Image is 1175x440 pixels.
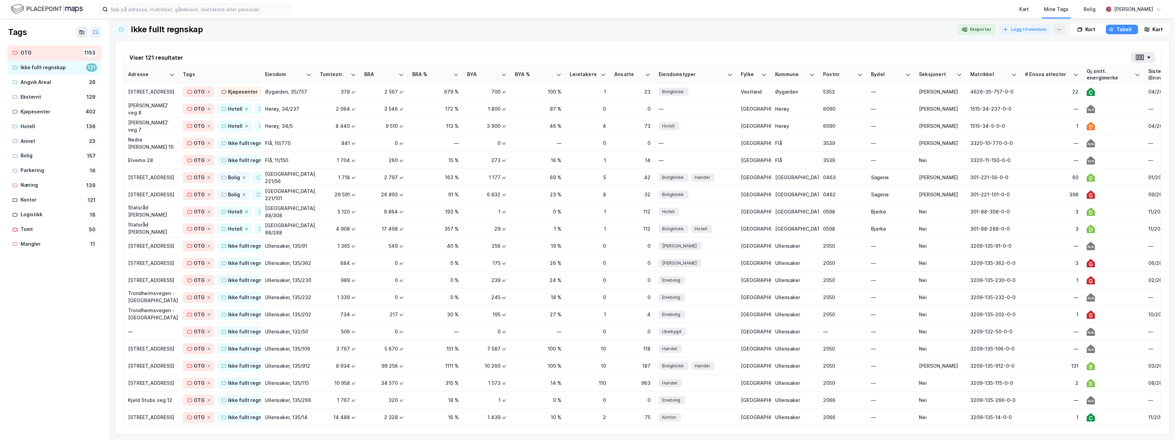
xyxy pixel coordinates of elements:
div: Sagene [871,191,911,198]
div: Ikke fullt regnskap [131,24,203,35]
div: 0 [570,139,606,147]
div: 6 832 ㎡ [467,191,507,198]
img: logo.f888ab2527a4732fd821a326f86c7f29.svg [11,3,83,15]
div: Ikke fullt regnskap [228,139,273,147]
span: Boligblokk [662,191,684,198]
div: Gj.snitt. energimerke [1087,68,1132,81]
div: 1 [570,157,606,164]
div: Bolig [1084,5,1096,13]
div: [GEOGRAPHIC_DATA] [741,225,767,232]
div: Hotell [21,122,82,131]
div: — [1025,157,1078,164]
div: 172 % [412,105,459,112]
div: 1 [570,88,606,95]
div: 3 [1025,225,1078,232]
a: Tomt50 [8,222,101,236]
div: 40 % [412,242,459,249]
div: Hotell [228,225,242,233]
div: 1 % [515,225,561,232]
div: Ikke fullt regnskap [228,242,273,250]
div: 87 % [515,105,561,112]
div: 3 [1025,259,1078,267]
div: Tags [8,27,27,38]
div: 46 % [515,122,561,130]
a: Kontor121 [8,193,101,207]
div: OTG [194,139,205,147]
div: — [1025,242,1078,249]
div: 112 [614,208,650,215]
a: Eksternt129 [8,90,101,104]
div: 60 [1025,174,1078,181]
div: Bjerke [871,225,911,232]
div: [GEOGRAPHIC_DATA] [741,277,767,284]
div: 19 % [515,242,561,249]
div: BRA % [412,71,451,78]
div: Øygarden [775,88,815,95]
div: [STREET_ADDRESS] [128,191,175,198]
div: [GEOGRAPHIC_DATA] [741,191,767,198]
div: Tags [183,71,257,78]
div: 17 498 ㎡ [364,225,404,232]
div: Ansatte [614,71,642,78]
div: Bolig [228,191,240,199]
span: Hotell [695,225,707,232]
div: [GEOGRAPHIC_DATA], 88/308 [265,205,312,219]
a: Logistikk18 [8,208,101,222]
div: [STREET_ADDRESS] [128,88,175,95]
div: 1 704 ㎡ [320,157,356,164]
div: [PERSON_NAME]' veg 8 [128,102,175,116]
div: Kort [1085,25,1095,34]
div: [GEOGRAPHIC_DATA] [741,242,767,249]
div: Eksternt [21,93,83,101]
div: Flå [775,139,815,147]
div: 2050 [823,242,863,249]
div: OTG [194,225,205,233]
a: Mangler11 [8,237,101,251]
span: Boligblokk [662,174,684,181]
div: 8 [570,191,606,198]
div: 4626-35-757-0-0 [970,88,1017,95]
div: 24 % [515,277,561,284]
a: Bolig157 [8,149,101,163]
div: 679 % [412,88,459,95]
div: Ullensaker [775,242,815,249]
div: 175 ㎡ [467,259,507,267]
div: [GEOGRAPHIC_DATA] [741,122,767,130]
div: OTG [194,173,205,182]
div: 69 % [515,174,561,181]
div: 32 [614,191,650,198]
div: Nei [919,208,962,215]
div: Eiendom [265,71,303,78]
div: 2 567 ㎡ [364,88,404,95]
div: 5353 [823,88,863,95]
div: 16 % [515,157,561,164]
div: 9 864 ㎡ [364,208,404,215]
div: 23 [614,88,650,95]
div: 684 ㎡ [320,259,356,267]
div: 23 [88,137,97,145]
span: Boligblokk [662,88,684,95]
div: Herøy [775,122,815,130]
div: 121 [86,63,97,72]
div: 157 [86,152,97,160]
div: — [871,105,911,112]
div: Ikke fullt regnskap [228,276,273,284]
div: Ullensaker [775,259,815,267]
div: Kart [1152,25,1163,34]
span: Hotell [662,208,674,215]
div: [PERSON_NAME] [919,88,962,95]
a: Angvik Areal26 [8,75,101,89]
div: — [412,139,459,147]
div: Nei [919,225,962,232]
div: 0 ㎡ [467,139,507,147]
div: 29 ㎡ [467,225,507,232]
div: 50 [88,225,97,234]
div: Leietakere [570,71,598,78]
span: [PERSON_NAME] [662,259,697,267]
div: 9 510 ㎡ [364,122,404,130]
div: [GEOGRAPHIC_DATA], 221/56 [265,170,312,185]
div: Nedre [PERSON_NAME] 10 [128,136,175,150]
div: [GEOGRAPHIC_DATA], 88/288 [265,222,312,236]
div: 398 [1025,191,1078,198]
div: 1515-34-237-0-0 [970,105,1017,112]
